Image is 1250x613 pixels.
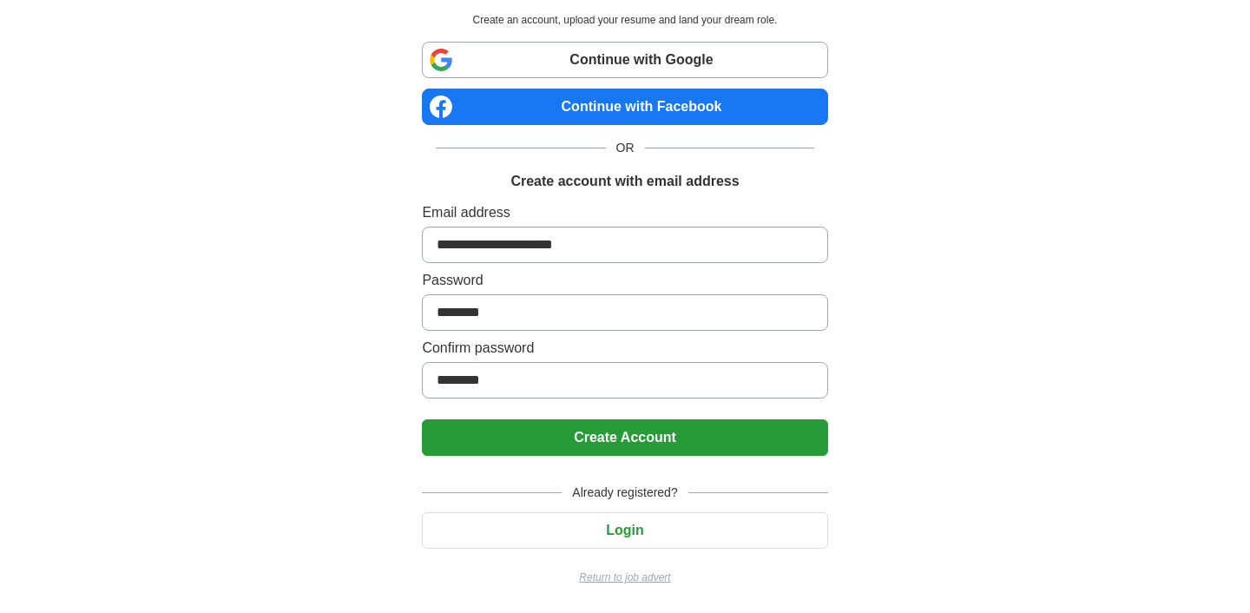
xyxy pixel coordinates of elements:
h1: Create account with email address [510,171,739,192]
a: Login [422,523,827,537]
a: Continue with Google [422,42,827,78]
button: Login [422,512,827,549]
p: Create an account, upload your resume and land your dream role. [425,12,824,28]
a: Return to job advert [422,570,827,585]
a: Continue with Facebook [422,89,827,125]
label: Password [422,270,827,291]
label: Confirm password [422,338,827,359]
span: Already registered? [562,484,687,502]
button: Create Account [422,419,827,456]
label: Email address [422,202,827,223]
span: OR [606,139,645,157]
